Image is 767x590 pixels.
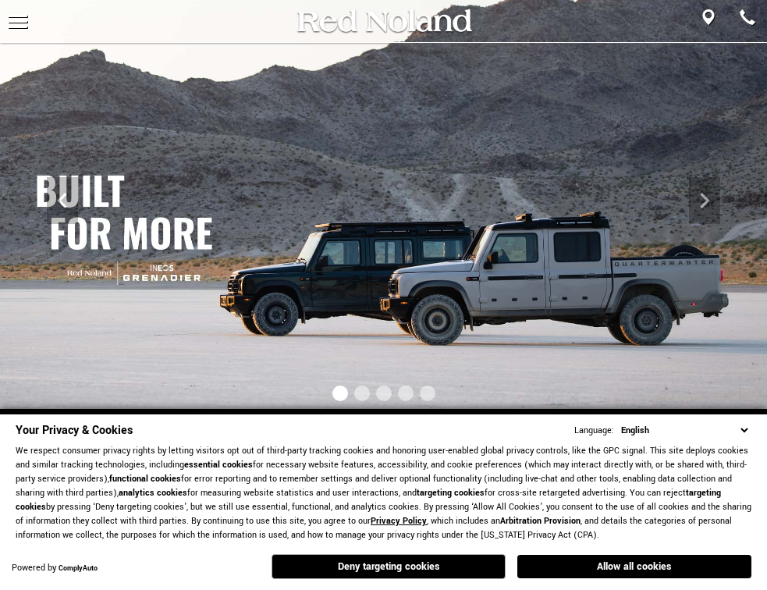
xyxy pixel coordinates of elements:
[354,386,370,401] span: Go to slide 2
[272,554,506,579] button: Deny targeting cookies
[574,426,614,435] div: Language:
[59,563,98,574] a: ComplyAuto
[500,515,581,527] strong: Arbitration Provision
[294,14,474,28] a: Red Noland Auto Group
[16,444,751,542] p: We respect consumer privacy rights by letting visitors opt out of third-party tracking cookies an...
[119,487,187,499] strong: analytics cookies
[16,422,133,439] span: Your Privacy & Cookies
[617,423,751,438] select: Language Select
[517,555,751,578] button: Allow all cookies
[371,515,427,527] a: Privacy Policy
[376,386,392,401] span: Go to slide 3
[47,177,78,224] div: Previous
[109,473,181,485] strong: functional cookies
[417,487,485,499] strong: targeting cookies
[332,386,348,401] span: Go to slide 1
[420,386,435,401] span: Go to slide 5
[294,8,474,35] img: Red Noland Auto Group
[12,563,98,574] div: Powered by
[398,386,414,401] span: Go to slide 4
[689,177,720,224] div: Next
[184,459,253,471] strong: essential cookies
